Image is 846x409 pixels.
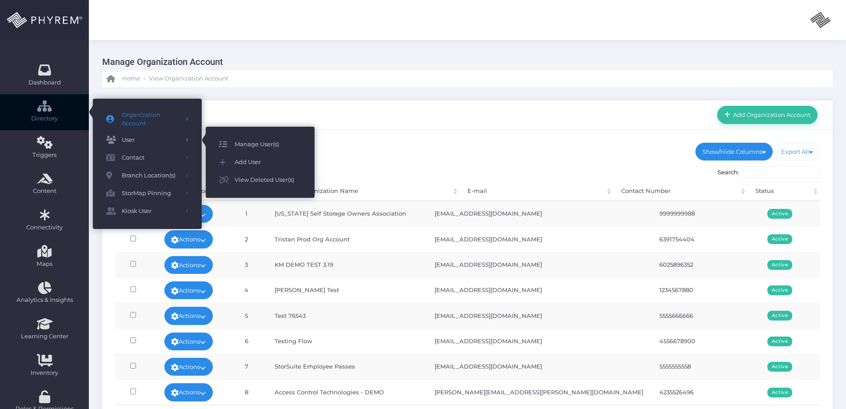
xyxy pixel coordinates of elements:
[613,182,747,201] th: Contact Number: activate to sort column ascending
[164,256,213,274] a: Actions
[226,226,267,252] td: 2
[651,354,759,379] td: 5555555558
[93,149,202,167] a: Contact
[651,226,759,252] td: 6391754404
[122,134,180,146] span: User
[122,170,180,181] span: Branch Location(s)
[226,329,267,354] td: 6
[267,277,427,303] td: [PERSON_NAME] Test
[6,114,83,123] span: Directory
[102,53,826,70] h3: Manage Organization Account
[767,234,793,244] span: Active
[6,332,83,341] span: Learning Center
[164,383,213,401] a: Actions
[226,201,267,226] td: 1
[767,362,793,372] span: Active
[235,139,301,150] span: Manage User(s)
[717,106,818,124] a: Add Organization Account
[651,201,759,226] td: 9999999988
[651,329,759,354] td: 4556678900
[122,152,180,164] span: Contact
[767,337,793,346] span: Active
[427,277,651,303] td: [EMAIL_ADDRESS][DOMAIN_NAME]
[291,182,459,201] th: Organization Name: activate to sort column ascending
[742,166,820,179] input: Search:
[427,201,651,226] td: [EMAIL_ADDRESS][DOMAIN_NAME]
[6,223,83,232] span: Connectivity
[107,70,140,87] a: Home
[767,260,793,270] span: Active
[235,156,301,168] span: Add User
[226,354,267,379] td: 7
[122,205,180,217] span: Kiosk User
[226,379,267,405] td: 8
[122,74,140,83] span: Home
[267,303,427,328] td: Test 76543
[267,226,427,252] td: Tristan Prod Org Account
[122,111,180,128] span: Organization Account
[93,184,202,202] a: StorMap Pinning
[774,143,820,160] a: Export All
[164,333,213,350] a: Actions
[164,230,213,248] a: Actions
[267,201,427,226] td: [US_STATE] Self Storage Owners Association
[427,354,651,379] td: [EMAIL_ADDRESS][DOMAIN_NAME]
[767,285,793,295] span: Active
[651,252,759,277] td: 6025896352
[36,260,52,269] span: Maps
[730,111,811,118] span: Add Organization Account
[427,252,651,277] td: [EMAIL_ADDRESS][DOMAIN_NAME]
[164,358,213,376] a: Actions
[149,74,228,83] span: View Organization Account
[122,188,180,199] span: StorMap Pinning
[206,136,315,153] a: Manage User(s)
[226,277,267,303] td: 4
[6,187,83,196] span: Content
[226,303,267,328] td: 5
[149,70,228,87] a: View Organization Account
[267,354,427,379] td: StorSuite Employee Passes
[651,303,759,328] td: 5555666666
[267,252,427,277] td: KM DEMO TEST 3.19
[93,202,202,220] a: Kiosk User
[767,388,793,397] span: Active
[93,108,202,131] a: Organization Account
[459,182,613,201] th: E-mail: activate to sort column ascending
[164,281,213,299] a: Actions
[767,209,793,219] span: Active
[427,379,651,405] td: [PERSON_NAME][EMAIL_ADDRESS][PERSON_NAME][DOMAIN_NAME]
[747,182,820,201] th: Status: activate to sort column ascending
[226,252,267,277] td: 3
[235,174,301,186] span: View Deleted User(s)
[28,78,61,87] span: Dashboard
[695,143,773,160] a: Show/Hide Columns
[6,296,83,305] span: Analytics & Insights
[206,153,315,171] a: Add User
[93,131,202,149] a: User
[93,167,202,184] a: Branch Location(s)
[6,151,83,160] span: Triggers
[427,329,651,354] td: [EMAIL_ADDRESS][DOMAIN_NAME]
[427,303,651,328] td: [EMAIL_ADDRESS][DOMAIN_NAME]
[206,171,315,189] a: View Deleted User(s)
[267,379,427,405] td: Access Control Technologies - DEMO
[718,166,820,179] label: Search:
[651,379,759,405] td: 4235526496
[164,307,213,325] a: Actions
[767,311,793,321] span: Active
[427,226,651,252] td: [EMAIL_ADDRESS][DOMAIN_NAME]
[142,74,147,83] li: -
[651,277,759,303] td: 1234567880
[267,329,427,354] td: Testing Flow
[6,369,83,377] span: Inventory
